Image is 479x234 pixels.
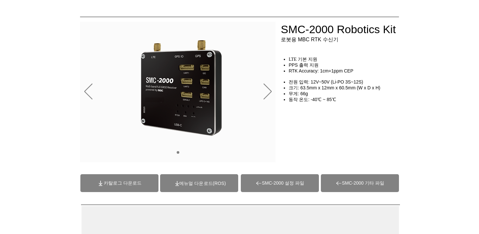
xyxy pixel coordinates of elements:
span: 무게: 66g [289,91,308,96]
img: 대지 2.png [139,40,224,137]
nav: 슬라이드 [174,151,182,154]
button: 이전 [84,84,92,100]
span: SMC-2000 설정 파일 [262,180,305,186]
span: 동작 온도: -40℃ ~ 85℃ [289,97,336,102]
iframe: Wix Chat [404,206,479,234]
span: RTK Accuracy: 1cm+1ppm CEP [289,68,353,73]
span: 카탈로그 다운로드 [104,180,142,186]
span: 전원 입력: 12V~50V (Li-PO 3S~12S) [289,79,363,84]
span: SMC-2000 기타 파일 [342,180,385,186]
button: 다음 [264,84,272,100]
a: 카탈로그 다운로드 [80,174,158,192]
a: (ROS)메뉴얼 다운로드 [179,181,226,186]
a: SMC-2000 기타 파일 [321,174,399,192]
div: 슬라이드쇼 [80,22,276,162]
a: SMC-2000 설정 파일 [241,174,319,192]
span: 크기: 63.5mm x 12mm x 60.5mm (W x D x H) [289,85,380,90]
a: 01 [177,151,179,154]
